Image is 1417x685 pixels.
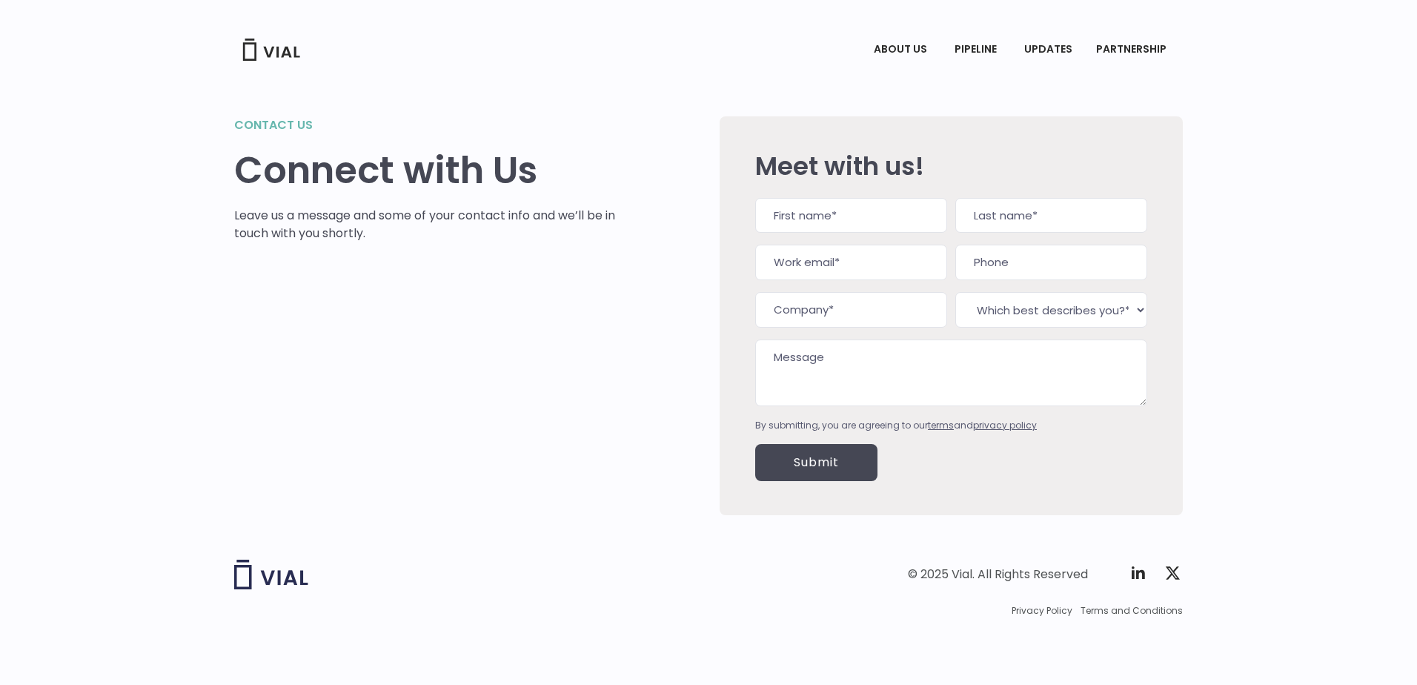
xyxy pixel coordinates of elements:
a: Privacy Policy [1012,604,1072,618]
img: Vial Logo [242,39,301,61]
p: Leave us a message and some of your contact info and we’ll be in touch with you shortly. [234,207,616,242]
a: Terms and Conditions [1081,604,1183,618]
a: PARTNERSHIPMenu Toggle [1084,37,1182,62]
div: © 2025 Vial. All Rights Reserved [908,566,1088,583]
a: ABOUT USMenu Toggle [862,37,942,62]
input: Company* [755,292,947,328]
h2: Meet with us! [755,152,1147,180]
h1: Connect with Us [234,149,616,192]
input: Last name* [955,198,1147,234]
h2: Contact us [234,116,616,134]
a: PIPELINEMenu Toggle [943,37,1012,62]
input: Submit [755,444,877,481]
input: Phone [955,245,1147,280]
div: By submitting, you are agreeing to our and [755,419,1147,432]
input: First name* [755,198,947,234]
a: UPDATES [1012,37,1084,62]
input: Work email* [755,245,947,280]
a: privacy policy [973,419,1037,431]
img: Vial logo wih "Vial" spelled out [234,560,308,589]
a: terms [928,419,954,431]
